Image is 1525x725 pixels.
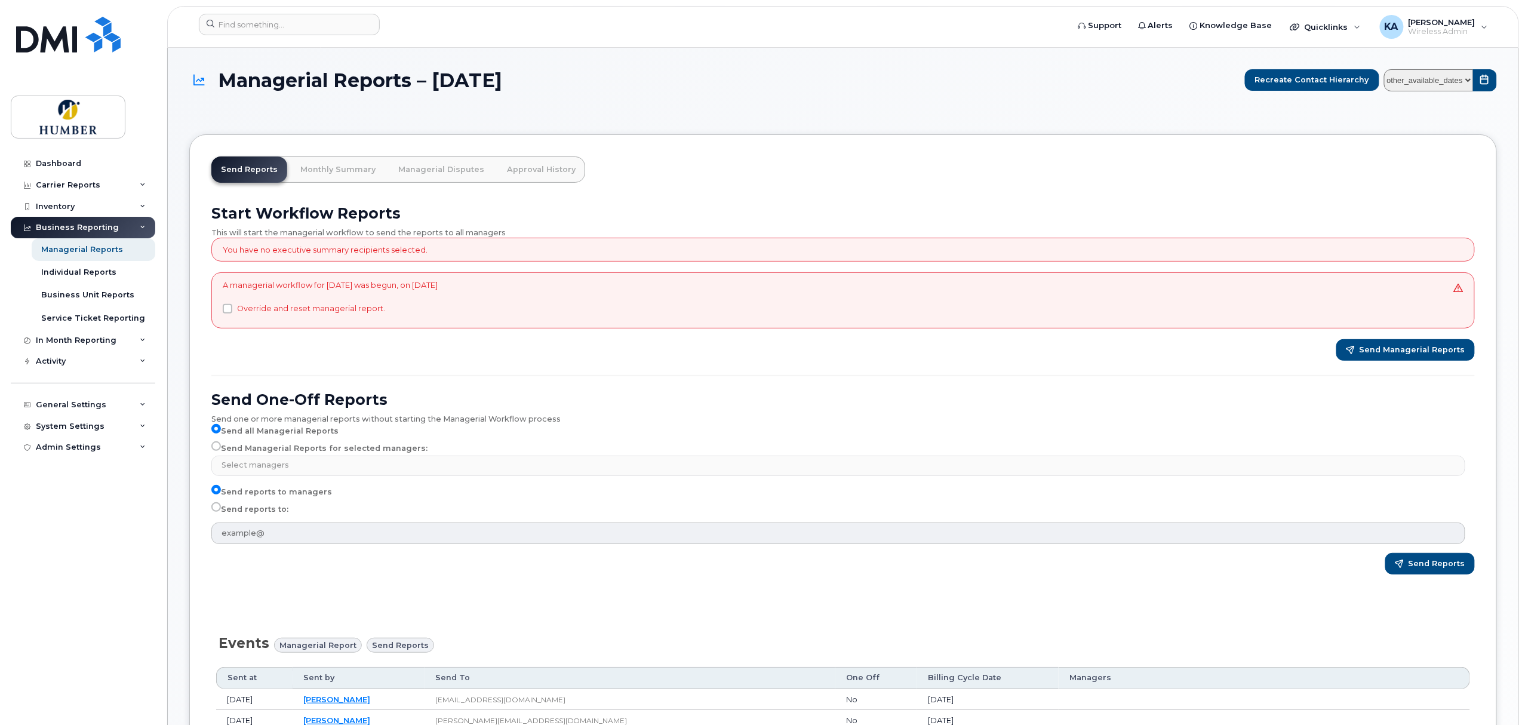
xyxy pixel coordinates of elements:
[218,70,502,91] span: Managerial Reports – [DATE]
[917,689,1059,711] td: [DATE]
[303,715,370,725] a: [PERSON_NAME]
[211,523,1465,544] input: example@
[211,156,287,183] a: Send Reports
[211,424,221,434] input: Send all Managerial Reports
[216,667,293,689] th: Sent at
[279,640,356,651] span: Managerial Report
[223,244,428,256] p: You have no executive summary recipients selected.
[835,667,917,689] th: One Off
[497,156,585,183] a: Approval History
[917,667,1059,689] th: Billing Cycle Date
[435,695,565,704] span: [EMAIL_ADDRESS][DOMAIN_NAME]
[291,156,385,183] a: Monthly Summary
[1359,345,1465,355] span: Send Managerial Reports
[216,689,293,711] td: [DATE]
[303,695,370,704] a: [PERSON_NAME]
[372,640,429,651] span: Send reports
[835,689,917,711] td: No
[1408,558,1465,569] span: Send Reports
[211,441,428,456] label: Send Managerial Reports for selected managers:
[293,667,425,689] th: Sent by
[1059,667,1470,689] th: Managers
[211,424,339,438] label: Send all Managerial Reports
[211,204,1475,222] h2: Start Workflow Reports
[211,441,221,451] input: Send Managerial Reports for selected managers:
[211,222,1475,238] div: This will start the managerial workflow to send the reports to all managers
[1336,339,1475,361] button: Send Managerial Reports
[237,302,385,316] label: Override and reset managerial report.
[211,391,1475,408] h2: Send One-Off Reports
[425,667,836,689] th: Send To
[219,635,269,652] span: Events
[211,485,221,494] input: Send reports to managers
[435,716,628,725] span: [PERSON_NAME][EMAIL_ADDRESS][DOMAIN_NAME]
[211,502,221,512] input: Send reports to:
[389,156,494,183] a: Managerial Disputes
[211,408,1475,424] div: Send one or more managerial reports without starting the Managerial Workflow process
[211,502,288,517] label: Send reports to:
[1385,553,1475,575] button: Send Reports
[1245,69,1379,91] button: Recreate Contact Hierarchy
[223,279,438,322] div: A managerial workflow for [DATE] was begun, on [DATE]
[1255,74,1369,85] span: Recreate Contact Hierarchy
[211,485,332,499] label: Send reports to managers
